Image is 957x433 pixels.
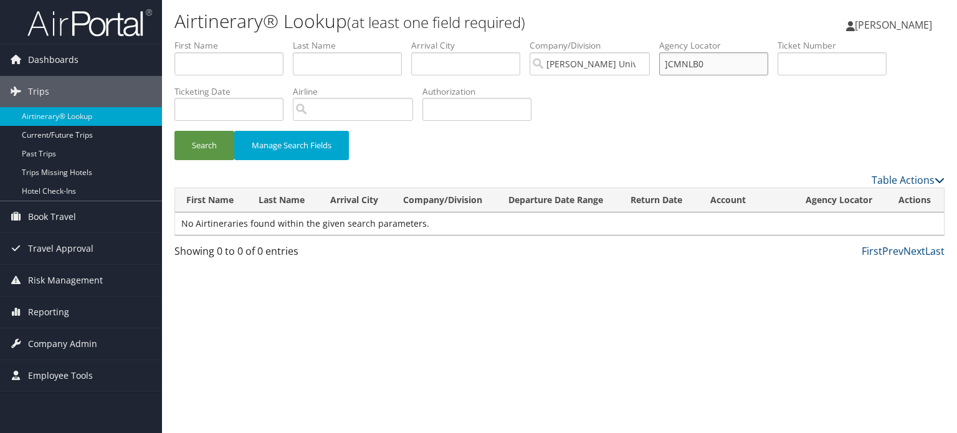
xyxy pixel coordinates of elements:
a: First [862,244,882,258]
span: Trips [28,76,49,107]
span: Risk Management [28,265,103,296]
a: [PERSON_NAME] [846,6,945,44]
th: First Name: activate to sort column ascending [175,188,247,212]
span: Company Admin [28,328,97,359]
h1: Airtinerary® Lookup [174,8,688,34]
th: Agency Locator: activate to sort column ascending [794,188,887,212]
img: airportal-logo.png [27,8,152,37]
th: Arrival City: activate to sort column ascending [319,188,392,212]
label: Ticketing Date [174,85,293,98]
th: Account: activate to sort column ascending [699,188,794,212]
label: Authorization [422,85,541,98]
th: Departure Date Range: activate to sort column ascending [497,188,619,212]
span: Reporting [28,297,69,328]
th: Company/Division [392,188,497,212]
span: Book Travel [28,201,76,232]
button: Search [174,131,234,160]
div: Showing 0 to 0 of 0 entries [174,244,353,265]
a: Last [925,244,945,258]
label: First Name [174,39,293,52]
span: [PERSON_NAME] [855,18,932,32]
td: No Airtineraries found within the given search parameters. [175,212,944,235]
th: Actions [887,188,944,212]
a: Table Actions [872,173,945,187]
label: Company/Division [530,39,659,52]
span: Employee Tools [28,360,93,391]
span: Travel Approval [28,233,93,264]
span: Dashboards [28,44,79,75]
th: Last Name: activate to sort column ascending [247,188,318,212]
a: Next [903,244,925,258]
label: Ticket Number [778,39,896,52]
th: Return Date: activate to sort column ascending [619,188,700,212]
button: Manage Search Fields [234,131,349,160]
label: Arrival City [411,39,530,52]
small: (at least one field required) [347,12,525,32]
label: Airline [293,85,422,98]
label: Agency Locator [659,39,778,52]
a: Prev [882,244,903,258]
label: Last Name [293,39,411,52]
